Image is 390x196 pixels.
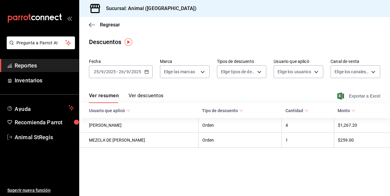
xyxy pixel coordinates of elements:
font: Usuario que aplicó [89,108,125,113]
span: Elige los canales de venta [335,69,369,75]
font: Cantidad [285,108,303,113]
span: Ayuda [15,104,66,112]
input: -- [101,69,104,74]
label: Canal de venta [331,59,380,64]
button: Ver descuentos [129,93,163,103]
th: $1,267.20 [334,118,390,133]
label: Marca [160,59,210,64]
th: 1 [282,133,334,148]
th: Orden [198,118,282,133]
input: ---- [106,69,116,74]
span: Elige tipos de descuento [221,69,255,75]
span: - [117,69,118,74]
input: ---- [131,69,141,74]
button: Pregunta a Parrot AI [7,36,75,49]
div: Descuentos [89,37,121,46]
font: Inventarios [15,77,42,84]
span: / [129,69,131,74]
font: Sugerir nueva función [7,188,51,193]
th: Orden [198,133,282,148]
font: Tipo de descuento [202,108,238,113]
button: open_drawer_menu [67,16,72,21]
button: Exportar a Excel [339,92,380,100]
button: Regresar [89,22,120,28]
label: Fecha [89,59,153,64]
input: -- [94,69,99,74]
span: / [104,69,106,74]
font: Monto [338,108,350,113]
img: Marcador de información sobre herramientas [125,38,132,46]
a: Pregunta a Parrot AI [4,44,75,50]
font: Recomienda Parrot [15,119,62,126]
th: [PERSON_NAME] [79,118,198,133]
font: Ver resumen [89,93,119,99]
label: Tipos de descuento [217,59,267,64]
label: Usuario que aplicó [274,59,323,64]
input: -- [119,69,124,74]
font: Exportar a Excel [349,94,380,98]
div: Pestañas de navegación [89,93,163,103]
h3: Sucursal: Animal ([GEOGRAPHIC_DATA]) [101,5,197,12]
font: Animal StRegis [15,134,53,140]
span: Usuario que aplicó [89,108,130,113]
font: Reportes [15,62,37,69]
span: Elige los usuarios [278,69,311,75]
input: -- [126,69,129,74]
span: Cantidad [285,108,309,113]
span: Tipo de descuento [202,108,243,113]
span: / [99,69,101,74]
span: Pregunta a Parrot AI [16,40,66,46]
span: Regresar [100,22,120,28]
span: Monto [338,108,356,113]
span: Elige las marcas [164,69,195,75]
th: $259.00 [334,133,390,148]
span: / [124,69,126,74]
th: 4 [282,118,334,133]
th: MEZCLA DE [PERSON_NAME] [79,133,198,148]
